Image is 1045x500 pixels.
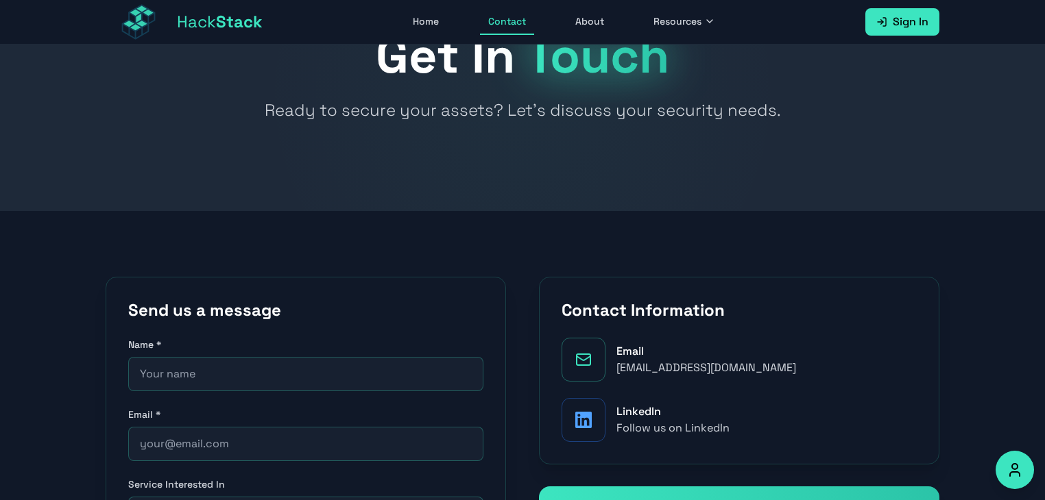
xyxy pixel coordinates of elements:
[562,299,917,321] h2: Contact Information
[128,338,483,351] label: Name *
[562,338,917,382] a: Email[EMAIL_ADDRESS][DOMAIN_NAME]
[106,31,939,80] h1: Get In
[177,11,263,33] span: Hack
[216,11,263,32] span: Stack
[616,420,730,436] div: Follow us on LinkedIn
[128,477,483,491] label: Service Interested In
[893,14,928,30] span: Sign In
[128,408,483,421] label: Email *
[215,97,830,123] p: Ready to secure your assets? Let's discuss your security needs.
[865,8,939,36] a: Sign In
[567,9,612,35] a: About
[996,451,1034,489] button: Accessibility Options
[616,360,796,376] div: [EMAIL_ADDRESS][DOMAIN_NAME]
[405,9,447,35] a: Home
[480,9,534,35] a: Contact
[616,403,730,420] div: LinkedIn
[128,427,483,461] input: your@email.com
[645,9,723,35] button: Resources
[562,398,917,442] a: LinkedInFollow us on LinkedIn
[526,24,669,87] span: Touch
[616,343,796,360] div: Email
[128,299,483,321] h2: Send us a message
[128,357,483,391] input: Your name
[653,14,701,28] span: Resources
